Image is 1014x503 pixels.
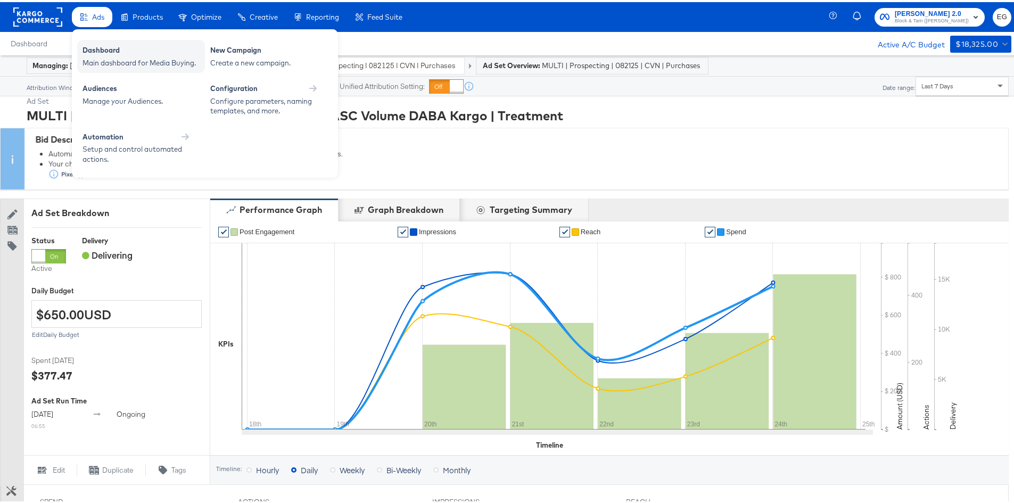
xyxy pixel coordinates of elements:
span: MULTI | Prospecting | 082125 | CVN | Purchases | ASC Volume DABA Kargo | Treatment [542,59,702,69]
text: Amount (USD) [895,381,904,427]
button: [PERSON_NAME] 2.0Block & Tam ([PERSON_NAME]) [875,6,985,24]
span: Last 7 Days [921,80,953,88]
div: Active A/C Budget [867,34,945,50]
span: Feed Suite [367,11,402,19]
div: Ad Set [27,94,1009,104]
span: Creative [250,11,278,19]
span: Tags [171,463,186,473]
text: Delivery [948,400,958,427]
div: Your chosen conversion pixel for this campaign is [48,157,1003,178]
strong: Managing: [32,59,68,68]
div: Automatically bid to get the most . You will be billed per thousand impressions. [48,147,1003,158]
a: ✔ [705,225,715,235]
label: Active [31,261,66,271]
div: Ad Set Run Time [31,394,202,404]
a: Campaign Overview: MULTI | Prospecting | 082125 | CVN | Purchases | ASC Volume DABA Kargo [227,59,458,68]
a: Dashboard [11,37,47,46]
div: Targeting Summary [490,202,572,214]
span: EG [997,9,1007,21]
a: ✔ [398,225,408,235]
text: Actions [921,402,931,427]
span: Delivering [82,247,133,259]
button: Edit [23,461,77,474]
div: Timeline: [216,463,242,471]
div: Custom Audience Pixel [59,169,159,176]
div: Status [31,234,66,244]
a: ✔ [218,225,229,235]
span: Bi-Weekly [386,463,421,473]
div: MULTI | Prospecting | 082125 | CVN | Purchases | ASC Volume DABA Kargo | Treatment [27,104,1009,122]
a: ✔ [559,225,570,235]
span: Spent [DATE] [31,353,111,364]
div: Timeline [536,438,563,448]
span: Impressions [419,226,456,234]
div: Performance Graph [240,202,322,214]
span: Post Engagement [240,226,294,234]
strong: Ad Set Overview: [483,59,540,68]
div: Graph Breakdown [368,202,443,214]
div: $18,325.00 [955,36,998,49]
span: Products [133,11,163,19]
span: Reach [581,226,601,234]
span: Reporting [306,11,339,19]
span: Weekly [340,463,365,473]
button: Tags [146,461,199,474]
div: Delivery [82,234,133,244]
sub: 06:55 [31,420,45,427]
span: Daily [301,463,318,473]
span: Block & Tam ([PERSON_NAME]) [895,15,969,23]
button: EG [993,6,1011,24]
span: [PERSON_NAME] 2.0 [895,6,969,18]
button: $18,325.00 [950,34,1011,51]
strong: Pixel type: [61,168,90,176]
div: KPIs [218,337,234,347]
div: Attribution Window: [26,82,84,89]
label: Use Unified Attribution Setting: [325,79,425,89]
span: Ads [92,11,104,19]
div: [PERSON_NAME] 2.0 [32,59,142,69]
div: Ad Set Breakdown [31,205,202,217]
label: Daily Budget [31,284,202,294]
span: Hourly [256,463,279,473]
span: MULTI | Prospecting | 082125 | CVN | Purchases | ASC Volume DABA Kargo | Treatment [298,59,458,69]
span: Duplicate [102,463,134,473]
span: [DATE] [31,407,53,417]
span: Optimize [191,11,221,19]
span: Monthly [443,463,471,473]
div: $377.47 [31,366,72,381]
button: Duplicate [77,461,146,474]
span: Spend [726,226,746,234]
div: Date range: [882,82,916,89]
span: ongoing [117,407,145,417]
span: Edit [53,463,65,473]
div: Edit Daily Budget [31,329,202,336]
div: Bid Description [35,131,1003,144]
